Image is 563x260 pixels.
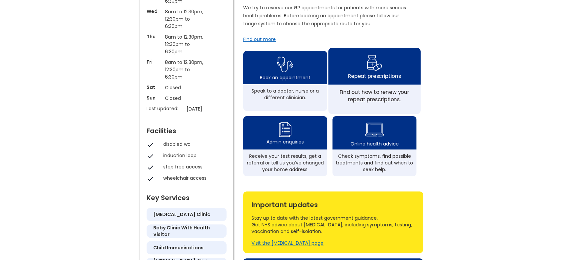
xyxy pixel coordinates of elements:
img: repeat prescription icon [366,53,382,72]
p: 8am to 12:30pm, 12:30pm to 6:30pm [165,59,208,81]
img: admin enquiry icon [278,121,292,138]
p: Fri [147,59,162,65]
p: Sat [147,84,162,91]
p: [DATE] [187,105,230,113]
p: Closed [165,84,208,91]
p: Sun [147,95,162,101]
div: Receive your test results, get a referral or tell us you’ve changed your home address. [247,153,324,173]
div: Online health advice [350,140,399,147]
p: We try to reserve our GP appointments for patients with more serious health problems. Before book... [243,4,406,28]
div: disabled wc [163,141,223,147]
div: wheelchair access [163,175,223,181]
a: Visit the [MEDICAL_DATA] page [252,240,323,246]
div: Repeat prescriptions [348,72,401,80]
a: admin enquiry iconAdmin enquiriesReceive your test results, get a referral or tell us you’ve chan... [243,116,327,176]
p: 8am to 12:30pm, 12:30pm to 6:30pm [165,8,208,30]
p: Thu [147,33,162,40]
div: Book an appointment [260,74,310,81]
div: Key Services [147,191,227,201]
a: health advice iconOnline health adviceCheck symptoms, find possible treatments and find out when ... [332,116,416,176]
div: Facilities [147,124,227,134]
h5: child immunisations [153,244,204,251]
div: induction loop [163,152,223,159]
a: Find out more [243,36,276,43]
a: repeat prescription iconRepeat prescriptionsFind out how to renew your repeat prescriptions. [328,48,420,114]
p: Closed [165,95,208,102]
img: health advice icon [365,119,384,140]
a: book appointment icon Book an appointmentSpeak to a doctor, nurse or a different clinician. [243,51,327,111]
h5: baby clinic with health visitor [153,224,220,238]
div: step free access [163,163,223,170]
div: Find out how to renew your repeat prescriptions. [332,88,417,103]
p: Wed [147,8,162,15]
p: Last updated: [147,105,183,112]
div: Admin enquiries [267,138,304,145]
div: Important updates [252,198,415,208]
div: Speak to a doctor, nurse or a different clinician. [247,88,324,101]
h5: [MEDICAL_DATA] clinic [153,211,210,218]
p: 8am to 12:30pm, 12:30pm to 6:30pm [165,33,208,55]
div: Stay up to date with the latest government guidance. Get NHS advice about [MEDICAL_DATA], includi... [252,215,415,235]
div: Check symptoms, find possible treatments and find out when to seek help. [336,153,413,173]
img: book appointment icon [277,55,293,74]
